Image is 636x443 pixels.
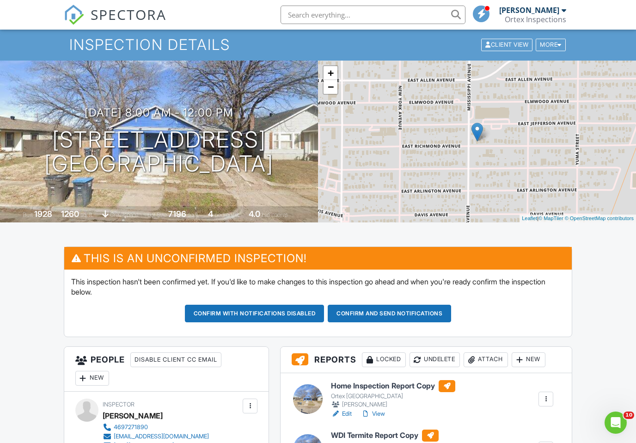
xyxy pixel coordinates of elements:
a: Edit [331,409,352,418]
a: Leaflet [522,215,537,221]
div: 4 [208,209,213,219]
h6: Home Inspection Report Copy [331,380,455,392]
span: Inspector [103,401,135,408]
input: Search everything... [281,6,465,24]
button: Confirm and send notifications [328,305,451,322]
h3: [DATE] 8:00 am - 12:00 pm [85,106,233,119]
span: bedrooms [214,211,240,218]
a: © OpenStreetMap contributors [565,215,634,221]
div: Undelete [410,352,460,367]
div: [EMAIL_ADDRESS][DOMAIN_NAME] [114,433,209,440]
div: Attach [464,352,508,367]
h3: This is an Unconfirmed Inspection! [64,247,572,270]
div: [PERSON_NAME] [103,409,163,423]
a: [EMAIL_ADDRESS][DOMAIN_NAME] [103,432,209,441]
p: This inspection hasn't been confirmed yet. If you'd like to make changes to this inspection go ah... [71,277,565,297]
h3: Reports [281,347,572,373]
h3: People [64,347,269,392]
div: Client View [481,39,532,51]
span: crawlspace [110,211,139,218]
div: [PERSON_NAME] [499,6,559,15]
div: New [512,352,545,367]
span: sq.ft. [188,211,199,218]
div: Locked [362,352,406,367]
div: | [520,215,636,222]
a: 4697271890 [103,423,209,432]
a: View [361,409,385,418]
div: More [536,39,566,51]
a: Zoom in [324,66,337,80]
div: New [75,371,109,386]
div: 4.0 [249,209,260,219]
div: 4697271890 [114,424,148,431]
a: Home Inspection Report Copy Ortex [GEOGRAPHIC_DATA] [PERSON_NAME] [331,380,455,410]
span: Built [23,211,33,218]
h1: [STREET_ADDRESS] [GEOGRAPHIC_DATA] [44,128,274,177]
div: 7196 [168,209,186,219]
img: The Best Home Inspection Software - Spectora [64,5,84,25]
a: Zoom out [324,80,337,94]
div: Disable Client CC Email [130,352,221,367]
div: Ortex Inspections [505,15,566,24]
a: SPECTORA [64,12,166,32]
div: 1928 [34,209,52,219]
h6: WDI Termite Report Copy [331,430,439,442]
a: Client View [480,41,535,48]
h1: Inspection Details [69,37,566,53]
span: sq. ft. [80,211,93,218]
div: 1260 [61,209,79,219]
button: Confirm with notifications disabled [185,305,324,322]
a: © MapTiler [538,215,563,221]
iframe: Intercom live chat [605,412,627,434]
div: Ortex [GEOGRAPHIC_DATA] [331,393,455,400]
span: SPECTORA [91,5,166,24]
span: 10 [624,412,634,419]
div: [PERSON_NAME] [331,400,455,409]
span: bathrooms [262,211,288,218]
span: Lot Size [147,211,167,218]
